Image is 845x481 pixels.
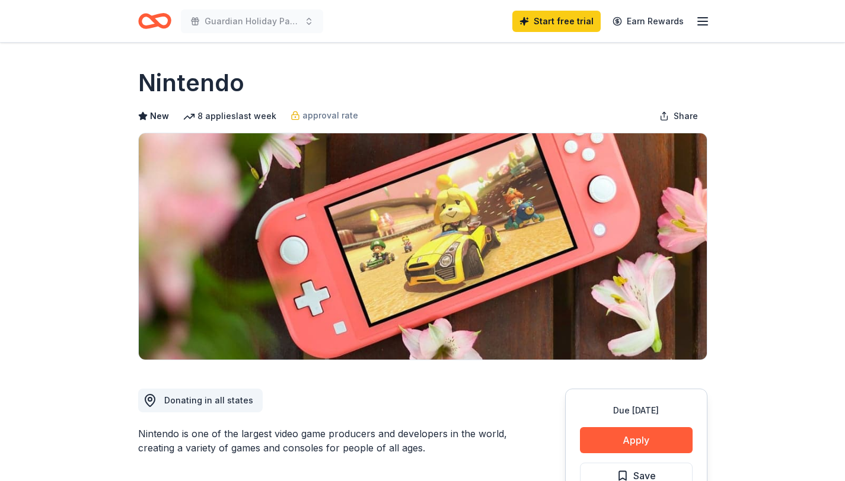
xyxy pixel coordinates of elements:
a: Start free trial [512,11,601,32]
img: Image for Nintendo [139,133,707,360]
a: Home [138,7,171,35]
button: Guardian Holiday Party [181,9,323,33]
span: Guardian Holiday Party [205,14,299,28]
h1: Nintendo [138,66,244,100]
span: Donating in all states [164,395,253,405]
a: Earn Rewards [605,11,691,32]
button: Apply [580,427,693,453]
button: Share [650,104,707,128]
div: Nintendo is one of the largest video game producers and developers in the world, creating a varie... [138,427,508,455]
span: approval rate [302,108,358,123]
span: Share [674,109,698,123]
span: New [150,109,169,123]
div: 8 applies last week [183,109,276,123]
a: approval rate [291,108,358,123]
div: Due [DATE] [580,403,693,418]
